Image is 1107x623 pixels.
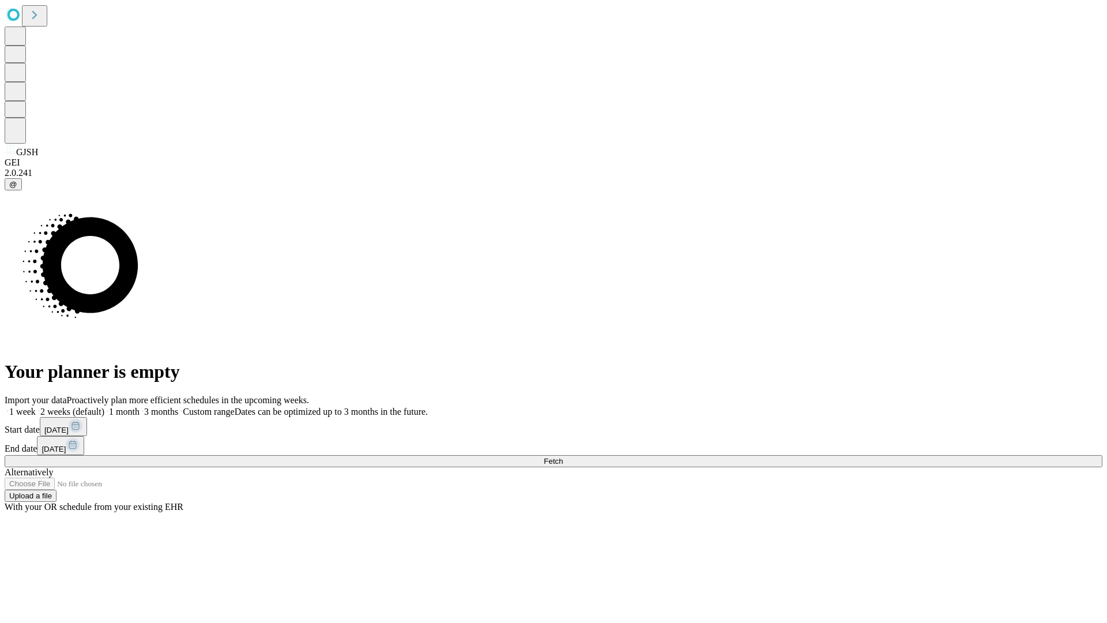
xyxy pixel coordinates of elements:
span: @ [9,180,17,189]
span: Proactively plan more efficient schedules in the upcoming weeks. [67,395,309,405]
span: With your OR schedule from your existing EHR [5,502,183,512]
button: [DATE] [37,436,84,455]
span: GJSH [16,147,38,157]
h1: Your planner is empty [5,361,1102,382]
div: GEI [5,157,1102,168]
span: Import your data [5,395,67,405]
button: Fetch [5,455,1102,467]
span: 1 week [9,407,36,416]
div: 2.0.241 [5,168,1102,178]
span: Dates can be optimized up to 3 months in the future. [235,407,428,416]
span: [DATE] [44,426,69,434]
span: Fetch [544,457,563,466]
span: 1 month [109,407,140,416]
span: Alternatively [5,467,53,477]
span: [DATE] [42,445,66,453]
button: Upload a file [5,490,57,502]
span: Custom range [183,407,234,416]
div: End date [5,436,1102,455]
button: @ [5,178,22,190]
div: Start date [5,417,1102,436]
span: 3 months [144,407,178,416]
button: [DATE] [40,417,87,436]
span: 2 weeks (default) [40,407,104,416]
